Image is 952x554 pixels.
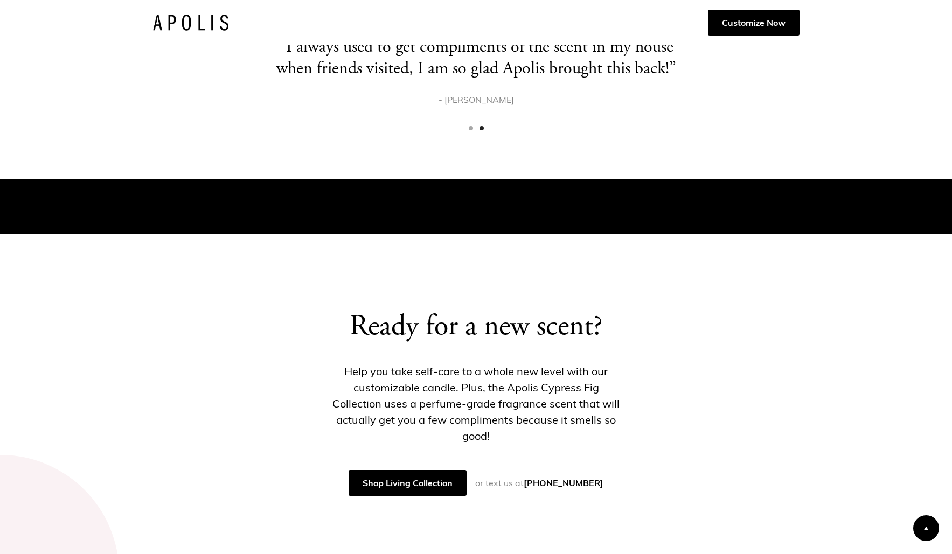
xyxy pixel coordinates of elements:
[480,126,484,130] div: Show slide 2 of 2
[524,478,603,488] a: [PHONE_NUMBER]
[317,363,635,444] p: Help you take self-care to a whole new level with our customizable candle. Plus, the Apolis Cypre...
[708,10,800,36] a: Customize Now
[349,470,467,496] a: Shop Living Collection
[475,476,603,489] div: or text us at
[439,93,514,106] div: - [PERSON_NAME]
[350,312,602,344] h3: Ready for a new scent?
[469,126,473,130] div: Show slide 1 of 2
[263,37,690,80] div: “I always used to get compliments of the scent in my house when friends visited, I am so glad Apo...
